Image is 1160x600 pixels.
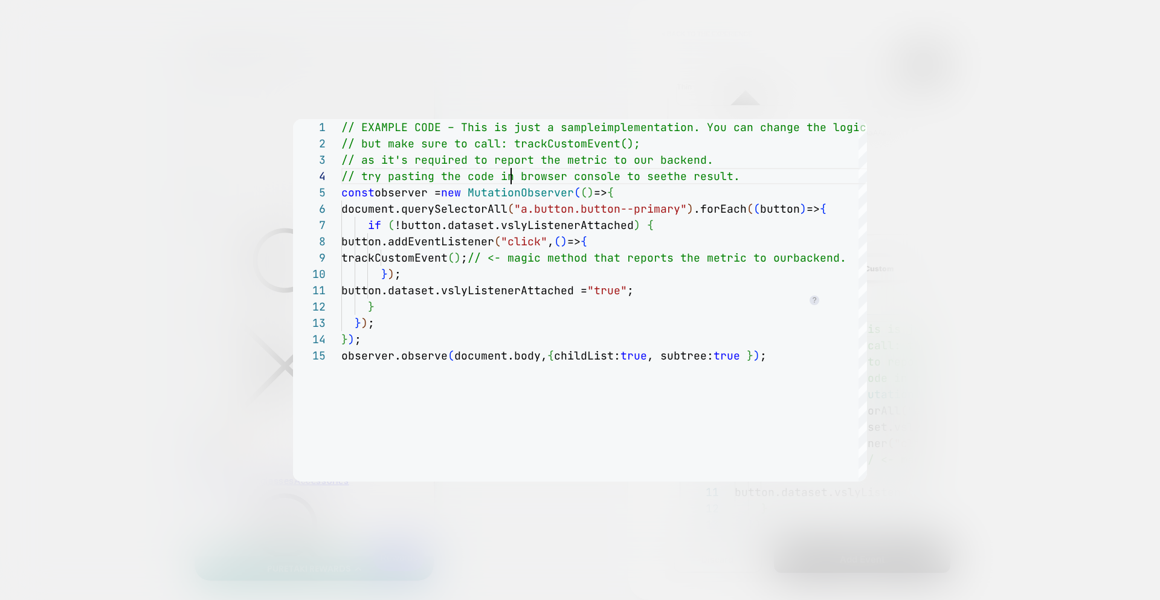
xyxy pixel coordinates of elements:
[760,349,767,363] span: ;
[50,437,100,449] a: Sunglasses
[72,524,156,537] div: PURETAKI REWARDS
[820,202,826,216] span: {
[647,349,714,363] span: , subtree:
[747,349,753,363] span: }
[667,169,740,183] span: the result.
[674,153,714,167] span: ckend.
[760,202,800,216] span: button
[601,120,873,134] span: implementation. You can change the logic,
[100,437,155,449] a: Accessories
[747,202,753,216] span: (
[341,153,674,167] span: // as it's required to report the metric to our ba
[753,202,760,216] span: (
[714,349,740,363] span: true
[514,202,687,216] span: "a.button.button--primary"
[793,251,846,265] span: backend.
[753,349,760,363] span: )
[807,202,820,216] span: =>
[810,295,819,305] button: ?
[687,202,694,216] span: )
[179,506,230,532] iframe: Button to open loyalty program pop-up
[694,202,747,216] span: .forEach
[800,202,807,216] span: )
[341,169,667,183] span: // try pasting the code in browser console to see
[468,251,793,265] span: // <- magic method that reports the metric to our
